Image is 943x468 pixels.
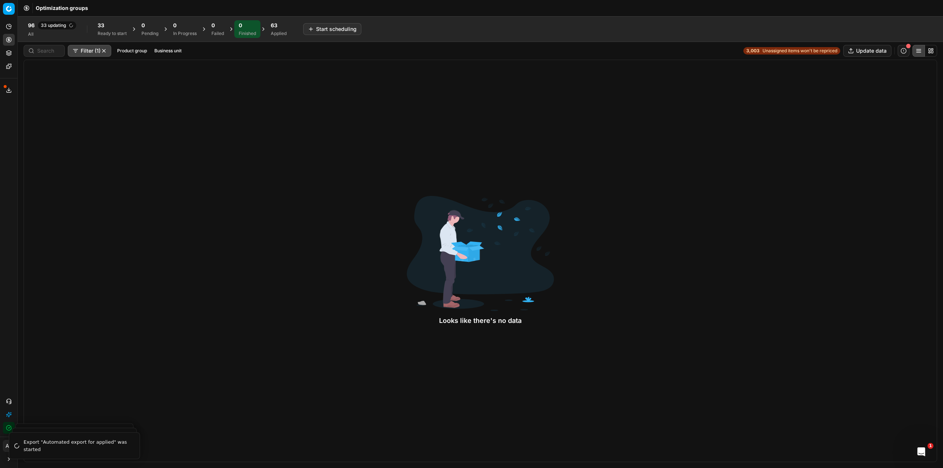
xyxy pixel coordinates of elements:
span: 63 [271,22,277,29]
span: Unassigned items won't be repriced [763,48,837,54]
input: Search [37,47,60,54]
button: Business unit [151,46,185,55]
div: Finished [239,31,256,36]
nav: breadcrumb [36,4,88,12]
span: 0 [173,22,176,29]
span: 96 [28,22,35,29]
span: AB [3,440,14,451]
span: 33 [98,22,104,29]
a: 3,003Unassigned items won't be repriced [743,47,840,54]
span: 1 [928,443,933,449]
span: 33 updating [38,21,77,30]
span: 0 [141,22,145,29]
div: Export "Automated export for applied" was started [24,439,131,453]
div: All [28,31,77,37]
span: Optimization groups [36,4,88,12]
div: Pending [141,31,158,36]
div: Failed [211,31,224,36]
strong: 3,003 [746,48,760,54]
div: In Progress [173,31,197,36]
div: Applied [271,31,287,36]
div: Looks like there's no data [407,316,554,326]
span: 0 [211,22,215,29]
button: Start scheduling [303,23,361,35]
button: Product group [114,46,150,55]
button: Update data [843,45,891,57]
iframe: Intercom live chat [912,443,930,461]
span: 0 [239,22,242,29]
button: AB [3,440,15,452]
button: Filter (1) [68,45,111,57]
div: Ready to start [98,31,127,36]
